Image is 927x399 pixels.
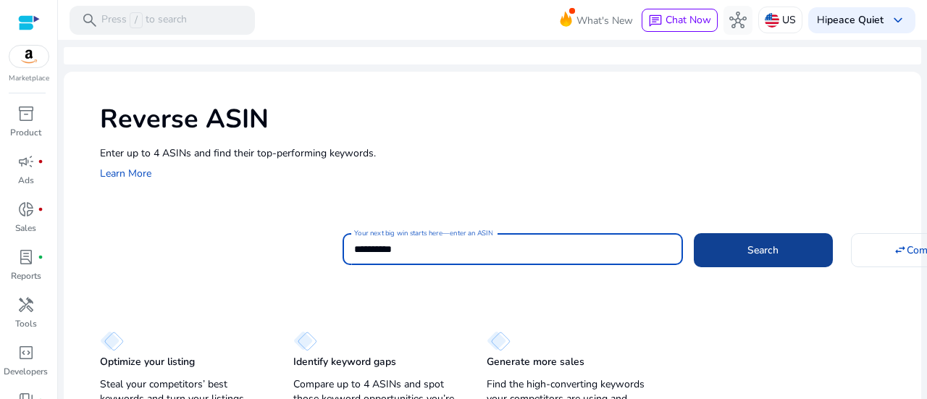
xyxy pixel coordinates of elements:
[723,6,752,35] button: hub
[15,317,37,330] p: Tools
[648,14,663,28] span: chat
[576,8,633,33] span: What's New
[18,174,34,187] p: Ads
[17,344,35,361] span: code_blocks
[666,13,711,27] span: Chat Now
[17,153,35,170] span: campaign
[17,105,35,122] span: inventory_2
[293,331,317,351] img: diamond.svg
[11,269,41,282] p: Reports
[10,126,41,139] p: Product
[100,146,907,161] p: Enter up to 4 ASINs and find their top-performing keywords.
[15,222,36,235] p: Sales
[130,12,143,28] span: /
[38,206,43,212] span: fiber_manual_record
[100,167,151,180] a: Learn More
[4,365,48,378] p: Developers
[817,15,884,25] p: Hi
[38,254,43,260] span: fiber_manual_record
[81,12,98,29] span: search
[17,296,35,314] span: handyman
[487,331,511,351] img: diamond.svg
[100,104,907,135] h1: Reverse ASIN
[694,233,833,266] button: Search
[100,355,195,369] p: Optimize your listing
[782,7,796,33] p: US
[729,12,747,29] span: hub
[827,13,884,27] b: peace Quiet
[100,331,124,351] img: diamond.svg
[747,243,779,258] span: Search
[487,355,584,369] p: Generate more sales
[17,248,35,266] span: lab_profile
[889,12,907,29] span: keyboard_arrow_down
[765,13,779,28] img: us.svg
[38,159,43,164] span: fiber_manual_record
[17,201,35,218] span: donut_small
[9,46,49,67] img: amazon.svg
[101,12,187,28] p: Press to search
[642,9,718,32] button: chatChat Now
[894,243,907,256] mat-icon: swap_horiz
[9,73,49,84] p: Marketplace
[354,228,492,238] mat-label: Your next big win starts here—enter an ASIN
[293,355,396,369] p: Identify keyword gaps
